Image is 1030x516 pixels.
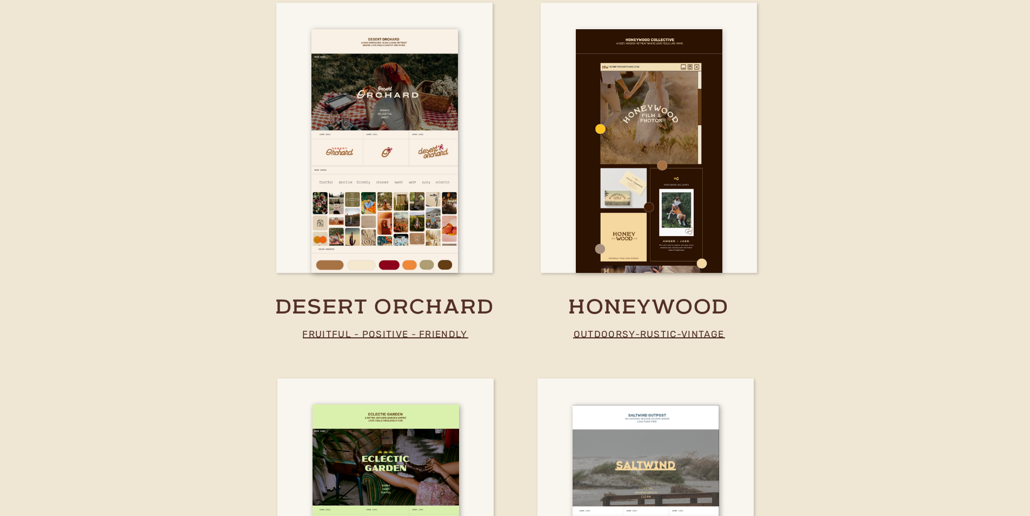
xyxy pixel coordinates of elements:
a: desert orchard [253,295,516,322]
h2: stand out [248,133,535,185]
h2: Designed to [257,98,526,136]
p: fruitful - positive - friendly [294,326,476,342]
a: honeywood [506,295,792,322]
p: outdoorsy-rustic-vintage [562,326,736,342]
h2: Built to perform [257,75,526,99]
